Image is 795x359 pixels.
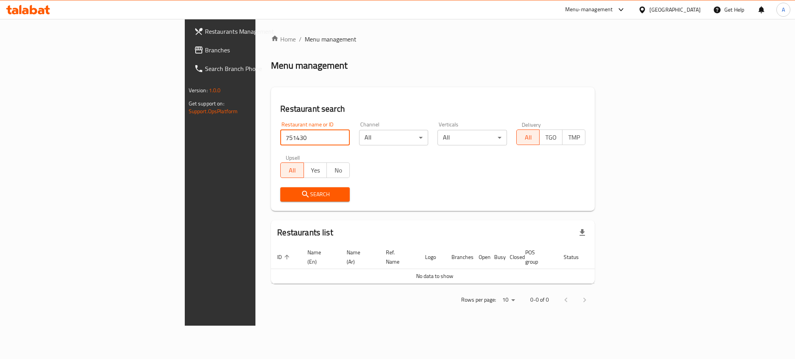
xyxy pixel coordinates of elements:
div: All [437,130,507,145]
button: All [280,162,304,178]
a: Support.OpsPlatform [189,106,238,116]
span: ID [277,252,292,262]
div: Export file [573,223,592,242]
a: Restaurants Management [188,22,318,41]
span: Restaurants Management [205,27,311,36]
table: enhanced table [271,245,625,284]
span: POS group [525,248,548,266]
div: Menu-management [565,5,613,14]
span: Search [286,190,344,199]
span: Name (En) [307,248,331,266]
a: Search Branch Phone [188,59,318,78]
th: Branches [445,245,472,269]
div: All [359,130,429,145]
label: Delivery [522,122,541,127]
span: Yes [307,165,324,176]
div: [GEOGRAPHIC_DATA] [649,5,701,14]
div: Rows per page: [499,294,518,306]
button: TGO [539,129,562,145]
th: Open [472,245,488,269]
span: 1.0.0 [209,85,221,95]
span: Ref. Name [386,248,410,266]
button: All [516,129,540,145]
span: No data to show [416,271,453,281]
span: Version: [189,85,208,95]
span: TGO [543,132,559,143]
span: No [330,165,347,176]
h2: Restaurant search [280,103,585,115]
span: Search Branch Phone [205,64,311,73]
th: Busy [488,245,503,269]
button: Yes [304,162,327,178]
h2: Restaurants list [277,227,333,238]
th: Closed [503,245,519,269]
button: No [326,162,350,178]
nav: breadcrumb [271,35,595,44]
span: Menu management [305,35,356,44]
span: All [520,132,536,143]
span: TMP [566,132,582,143]
span: Branches [205,45,311,55]
p: 0-0 of 0 [530,295,549,305]
label: Upsell [286,155,300,160]
span: A [782,5,785,14]
span: Name (Ar) [347,248,370,266]
p: Rows per page: [461,295,496,305]
button: TMP [562,129,585,145]
span: All [284,165,300,176]
th: Logo [419,245,445,269]
span: Status [564,252,589,262]
input: Search for restaurant name or ID.. [280,130,350,145]
a: Branches [188,41,318,59]
button: Search [280,187,350,202]
span: Get support on: [189,98,224,109]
